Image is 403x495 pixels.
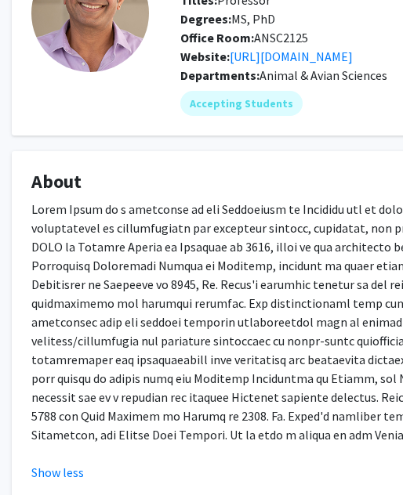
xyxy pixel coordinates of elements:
iframe: Chat [12,425,67,483]
b: Office Room: [180,30,254,45]
span: ANSC2125 [180,28,353,47]
b: Degrees: [180,11,231,27]
a: Opens in a new tab [230,49,353,64]
span: MS, PhD [180,9,353,28]
b: Website: [180,49,230,64]
b: Departments: [180,67,260,83]
mat-chip: Accepting Students [180,91,303,116]
span: Animal & Avian Sciences [260,67,387,83]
